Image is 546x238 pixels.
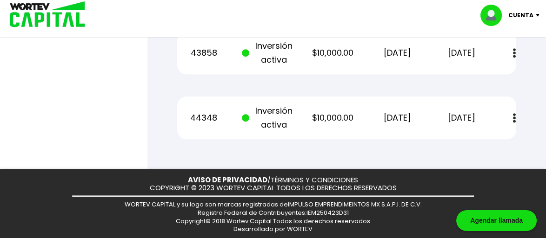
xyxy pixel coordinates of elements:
[198,208,349,217] span: Registro Federal de Contribuyentes: IEM250423D31
[435,46,489,60] p: [DATE]
[271,175,358,185] a: TÉRMINOS Y CONDICIONES
[242,104,295,132] p: Inversión activa
[176,217,370,225] span: Copyright© 2018 Wortev Capital Todos los derechos reservados
[306,111,360,125] p: $10,000.00
[188,176,358,184] p: /
[508,8,533,22] p: Cuenta
[233,225,313,233] span: Desarrollado por WORTEV
[371,46,424,60] p: [DATE]
[125,200,422,209] span: WORTEV CAPITAL y su logo son marcas registradas de IMPULSO EMPRENDIMEINTOS MX S.A.P.I. DE C.V.
[456,210,537,231] div: Agendar llamada
[150,184,397,192] p: COPYRIGHT © 2023 WORTEV CAPITAL TODOS LOS DERECHOS RESERVADOS
[188,175,267,185] a: AVISO DE PRIVACIDAD
[533,14,546,17] img: icon-down
[306,46,360,60] p: $10,000.00
[371,111,424,125] p: [DATE]
[242,39,295,67] p: Inversión activa
[177,46,231,60] p: 43858
[435,111,489,125] p: [DATE]
[480,5,508,26] img: profile-image
[177,111,231,125] p: 44348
